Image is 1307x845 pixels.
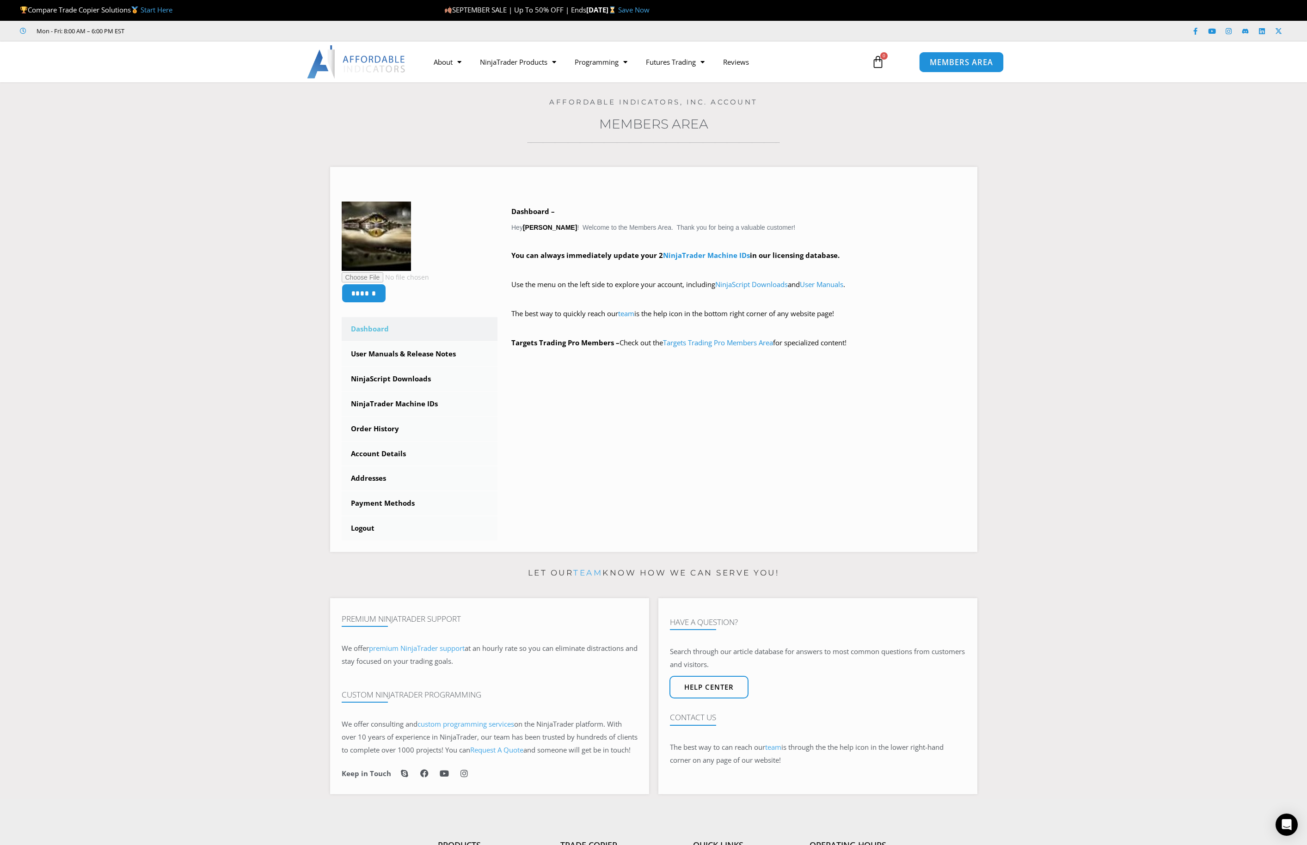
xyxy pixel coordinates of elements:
[342,442,498,466] a: Account Details
[131,6,138,13] img: 🥇
[34,25,124,37] span: Mon - Fri: 8:00 AM – 6:00 PM EST
[670,618,966,627] h4: Have A Question?
[670,645,966,671] p: Search through our article database for answers to most common questions from customers and visit...
[20,6,27,13] img: 🏆
[858,49,898,75] a: 0
[670,741,966,767] p: The best way to can reach our is through the the help icon in the lower right-hand corner on any ...
[342,643,369,653] span: We offer
[342,417,498,441] a: Order History
[342,614,638,624] h4: Premium NinjaTrader Support
[342,643,638,666] span: at an hourly rate so you can eliminate distractions and stay focused on your trading goals.
[599,116,708,132] a: Members Area
[141,5,172,14] a: Start Here
[765,742,781,752] a: team
[511,278,966,304] p: Use the menu on the left side to explore your account, including and .
[549,98,758,106] a: Affordable Indicators, Inc. Account
[618,309,634,318] a: team
[445,6,452,13] img: 🍂
[1276,814,1298,836] div: Open Intercom Messenger
[618,5,650,14] a: Save Now
[930,58,993,66] span: MEMBERS AREA
[511,251,840,260] strong: You can always immediately update your 2 in our licensing database.
[342,342,498,366] a: User Manuals & Release Notes
[342,769,391,778] h6: Keep in Touch
[342,466,498,490] a: Addresses
[715,280,788,289] a: NinjaScript Downloads
[342,690,638,699] h4: Custom NinjaTrader Programming
[424,51,471,73] a: About
[663,251,750,260] a: NinjaTrader Machine IDs
[342,202,411,271] img: 28d820105cae7f4845eef8367c9b478e04b7de524ffd594469b4c66320e639ce
[609,6,616,13] img: ⌛
[20,5,172,14] span: Compare Trade Copier Solutions
[342,516,498,540] a: Logout
[330,566,977,581] p: Let our know how we can serve you!
[669,676,749,698] a: Help center
[342,392,498,416] a: NinjaTrader Machine IDs
[424,51,861,73] nav: Menu
[342,719,638,754] span: on the NinjaTrader platform. With over 10 years of experience in NinjaTrader, our team has been t...
[880,52,888,60] span: 0
[684,684,734,691] span: Help center
[342,367,498,391] a: NinjaScript Downloads
[511,307,966,333] p: The best way to quickly reach our is the help icon in the bottom right corner of any website page!
[800,280,843,289] a: User Manuals
[714,51,758,73] a: Reviews
[637,51,714,73] a: Futures Trading
[565,51,637,73] a: Programming
[919,51,1004,72] a: MEMBERS AREA
[523,224,577,231] strong: [PERSON_NAME]
[417,719,514,729] a: custom programming services
[670,713,966,722] h4: Contact Us
[342,317,498,540] nav: Account pages
[444,5,586,14] span: SEPTEMBER SALE | Up To 50% OFF | Ends
[342,317,498,341] a: Dashboard
[307,45,406,79] img: LogoAI | Affordable Indicators – NinjaTrader
[586,5,618,14] strong: [DATE]
[342,719,514,729] span: We offer consulting and
[342,491,498,515] a: Payment Methods
[369,643,465,653] a: premium NinjaTrader support
[573,568,602,577] a: team
[511,205,966,349] div: Hey ! Welcome to the Members Area. Thank you for being a valuable customer!
[511,338,620,347] strong: Targets Trading Pro Members –
[470,745,523,754] a: Request A Quote
[471,51,565,73] a: NinjaTrader Products
[663,338,773,347] a: Targets Trading Pro Members Area
[137,26,276,36] iframe: Customer reviews powered by Trustpilot
[511,337,966,349] p: Check out the for specialized content!
[511,207,555,216] b: Dashboard –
